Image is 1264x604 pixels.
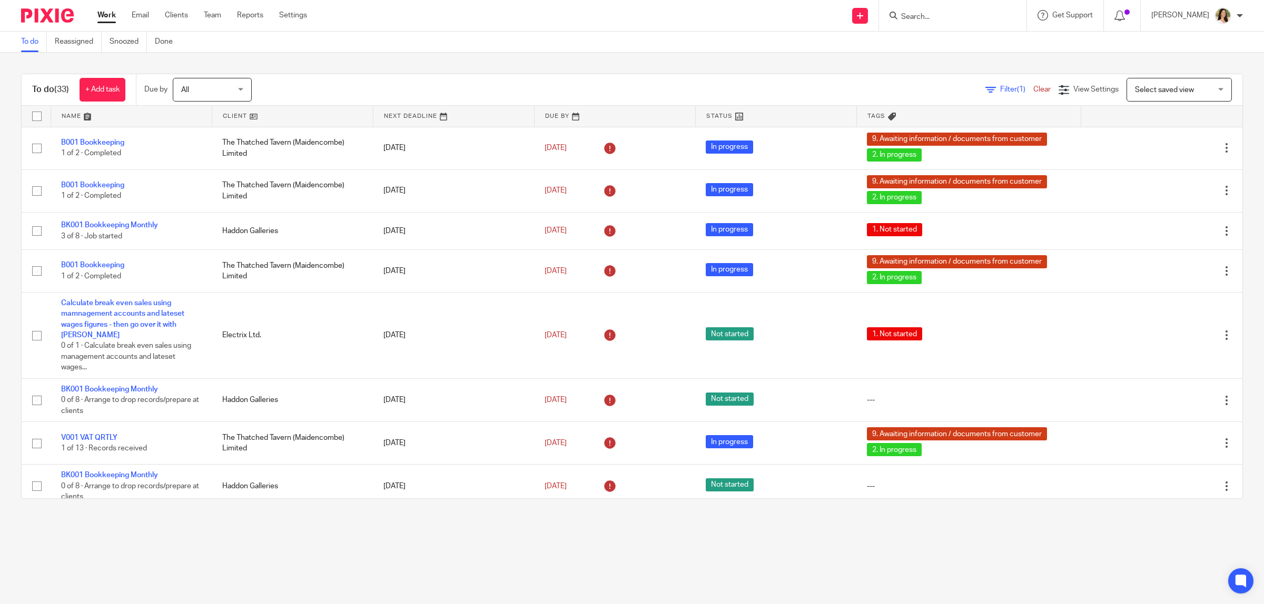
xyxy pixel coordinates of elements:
[21,32,47,52] a: To do
[212,378,373,421] td: Haddon Galleries
[61,471,158,479] a: BK001 Bookkeeping Monthly
[706,327,754,340] span: Not started
[373,292,534,378] td: [DATE]
[61,222,158,229] a: BK001 Bookkeeping Monthly
[545,187,567,194] span: [DATE]
[706,140,753,154] span: In progress
[545,144,567,152] span: [DATE]
[144,84,167,95] p: Due by
[706,392,754,406] span: Not started
[212,249,373,292] td: The Thatched Tavern (Maidencombe) Limited
[706,435,753,448] span: In progress
[706,223,753,236] span: In progress
[61,386,158,393] a: BK001 Bookkeeping Monthly
[1017,86,1025,93] span: (1)
[867,255,1047,268] span: 9. Awaiting information / documents from customer
[61,261,124,269] a: B001 Bookkeeping
[373,422,534,465] td: [DATE]
[61,182,124,189] a: B001 Bookkeeping
[1052,12,1093,19] span: Get Support
[545,439,567,447] span: [DATE]
[55,32,102,52] a: Reassigned
[61,445,147,452] span: 1 of 13 · Records received
[867,481,1071,491] div: ---
[110,32,147,52] a: Snoozed
[212,465,373,508] td: Haddon Galleries
[373,169,534,212] td: [DATE]
[900,13,995,22] input: Search
[61,342,191,371] span: 0 of 1 · Calculate break even sales using management accounts and lateset wages...
[212,422,373,465] td: The Thatched Tavern (Maidencombe) Limited
[61,233,122,240] span: 3 of 8 · Job started
[545,227,567,235] span: [DATE]
[61,150,121,157] span: 1 of 2 · Completed
[867,175,1047,188] span: 9. Awaiting information / documents from customer
[545,267,567,275] span: [DATE]
[97,10,116,21] a: Work
[867,395,1071,405] div: ---
[21,8,74,23] img: Pixie
[212,212,373,249] td: Haddon Galleries
[181,86,189,94] span: All
[61,482,199,501] span: 0 of 8 · Arrange to drop records/prepare at clients
[373,249,534,292] td: [DATE]
[1214,7,1231,24] img: High%20Res%20Andrew%20Price%20Accountants_Poppy%20Jakes%20photography-1153.jpg
[373,127,534,169] td: [DATE]
[545,482,567,490] span: [DATE]
[706,478,754,491] span: Not started
[61,139,124,146] a: B001 Bookkeeping
[373,378,534,421] td: [DATE]
[1135,86,1194,94] span: Select saved view
[373,212,534,249] td: [DATE]
[132,10,149,21] a: Email
[61,273,121,280] span: 1 of 2 · Completed
[1033,86,1051,93] a: Clear
[867,223,922,236] span: 1. Not started
[867,271,922,284] span: 2. In progress
[545,331,567,339] span: [DATE]
[32,84,69,95] h1: To do
[706,183,753,196] span: In progress
[867,191,922,204] span: 2. In progress
[867,443,922,456] span: 2. In progress
[165,10,188,21] a: Clients
[61,434,117,441] a: V001 VAT QRTLY
[237,10,263,21] a: Reports
[279,10,307,21] a: Settings
[867,113,885,119] span: Tags
[867,148,922,162] span: 2. In progress
[1000,86,1033,93] span: Filter
[204,10,221,21] a: Team
[545,396,567,404] span: [DATE]
[373,465,534,508] td: [DATE]
[80,78,125,102] a: + Add task
[61,396,199,415] span: 0 of 8 · Arrange to drop records/prepare at clients
[867,427,1047,440] span: 9. Awaiting information / documents from customer
[54,85,69,94] span: (33)
[867,327,922,340] span: 1. Not started
[706,263,753,276] span: In progress
[212,127,373,169] td: The Thatched Tavern (Maidencombe) Limited
[1073,86,1119,93] span: View Settings
[212,292,373,378] td: Electrix Ltd.
[155,32,181,52] a: Done
[1151,10,1209,21] p: [PERSON_NAME]
[212,169,373,212] td: The Thatched Tavern (Maidencombe) Limited
[61,193,121,200] span: 1 of 2 · Completed
[867,133,1047,146] span: 9. Awaiting information / documents from customer
[61,299,184,339] a: Calculate break even sales using mamnagement accounts and lateset wages figures - then go over it...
